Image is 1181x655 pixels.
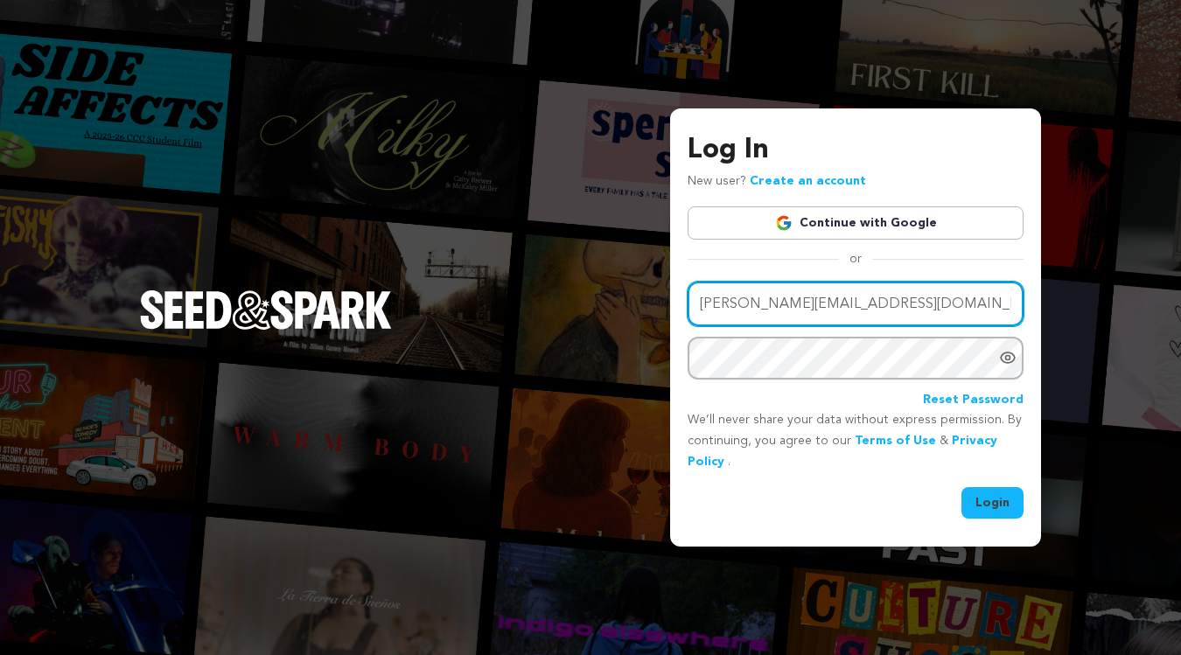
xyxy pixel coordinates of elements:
[688,171,866,192] p: New user?
[688,282,1024,326] input: Email address
[855,435,936,447] a: Terms of Use
[688,410,1024,472] p: We’ll never share your data without express permission. By continuing, you agree to our & .
[140,290,392,364] a: Seed&Spark Homepage
[750,175,866,187] a: Create an account
[961,487,1024,519] button: Login
[688,129,1024,171] h3: Log In
[688,435,997,468] a: Privacy Policy
[999,349,1017,366] a: Show password as plain text. Warning: this will display your password on the screen.
[688,206,1024,240] a: Continue with Google
[923,390,1024,411] a: Reset Password
[775,214,793,232] img: Google logo
[140,290,392,329] img: Seed&Spark Logo
[839,250,872,268] span: or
